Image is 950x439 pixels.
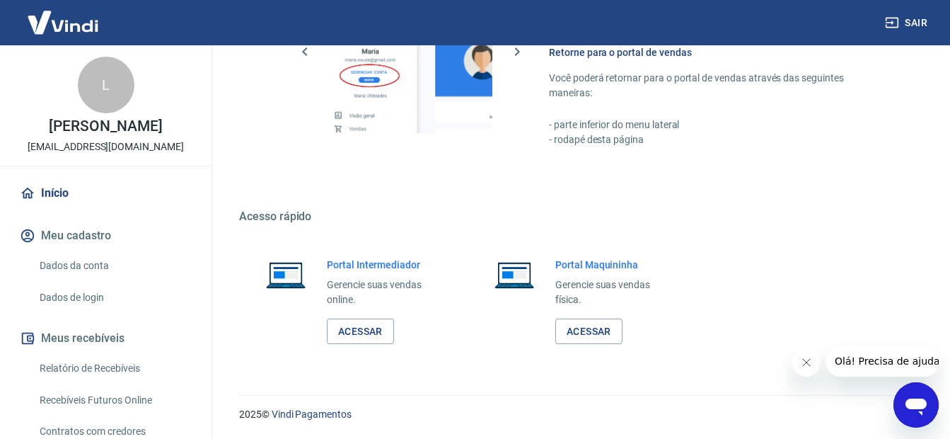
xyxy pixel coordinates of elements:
button: Meu cadastro [17,220,195,251]
span: Olá! Precisa de ajuda? [8,10,119,21]
iframe: Botão para abrir a janela de mensagens [893,382,939,428]
h6: Retorne para o portal de vendas [549,45,882,59]
img: Imagem de um notebook aberto [485,258,544,292]
a: Acessar [327,319,394,345]
button: Meus recebíveis [17,323,195,354]
p: - rodapé desta página [549,132,882,147]
p: [PERSON_NAME] [49,119,162,134]
p: 2025 © [239,407,916,422]
h6: Portal Maquininha [555,258,671,272]
a: Relatório de Recebíveis [34,354,195,383]
a: Acessar [555,319,622,345]
p: Gerencie suas vendas online. [327,278,442,307]
h6: Portal Intermediador [327,258,442,272]
iframe: Mensagem da empresa [826,346,939,377]
a: Dados de login [34,283,195,312]
p: Gerencie suas vendas física. [555,278,671,307]
a: Vindi Pagamentos [272,409,352,420]
button: Sair [882,10,933,36]
p: Você poderá retornar para o portal de vendas através das seguintes maneiras: [549,71,882,101]
img: Vindi [17,1,109,44]
a: Dados da conta [34,251,195,280]
a: Início [17,178,195,209]
img: Imagem de um notebook aberto [256,258,315,292]
div: L [78,57,134,113]
p: - parte inferior do menu lateral [549,118,882,132]
iframe: Fechar mensagem [792,348,821,377]
p: [EMAIL_ADDRESS][DOMAIN_NAME] [28,139,184,154]
h5: Acesso rápido [239,210,916,224]
a: Recebíveis Futuros Online [34,386,195,415]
